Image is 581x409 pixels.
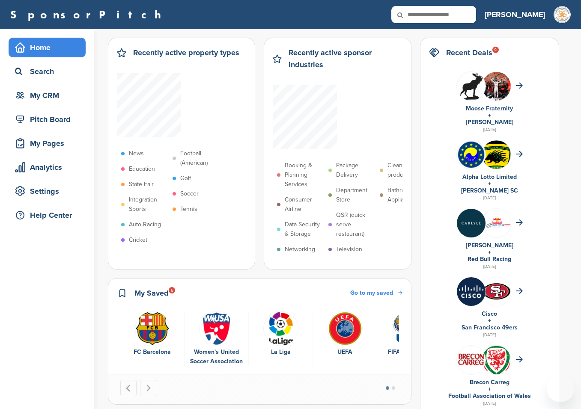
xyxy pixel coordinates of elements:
p: Integration - Sports [129,195,168,214]
p: News [129,149,144,158]
a: Home [9,38,86,57]
img: Eowf0nlc 400x400 [457,209,486,237]
img: Open uri20141112 64162 1u1wdc2?1415807797 [392,311,427,346]
div: [DATE] [429,263,550,270]
div: FC Barcelona [125,347,180,357]
a: + [488,249,491,256]
a: [PERSON_NAME] [466,119,513,126]
img: Phzb2w6l 400x400 [457,140,486,169]
a: + [488,180,491,187]
img: Open uri20141112 64162 1bm8l1z?1415810374 [328,311,363,346]
p: Networking [285,245,315,254]
p: Consumer Airline [285,195,324,214]
div: 4 of 6 [313,311,377,367]
p: State Fair [129,180,154,189]
div: [DATE] [429,400,550,407]
a: My Pages [9,133,86,153]
iframe: Button to launch messaging window [547,375,574,402]
h3: [PERSON_NAME] [485,9,545,21]
a: Help Center [9,205,86,225]
a: Analytics [9,157,86,177]
a: Brecon Carreg [470,379,509,386]
button: Next slide [140,380,156,396]
img: Open uri20141112 64162 1p6hhgm?1415811497 [482,140,511,175]
img: Open uri20141112 64162 1yeofb6?1415809477 [135,311,170,346]
a: Moose Fraternity [466,105,513,112]
div: [DATE] [429,194,550,202]
div: Analytics [13,160,86,175]
img: Data?1415811735 [482,217,511,228]
div: 1 of 6 [120,311,185,367]
img: Jmyca1yn 400x400 [457,277,486,306]
a: Open uri20141112 64162 1kf5xnn?1415811716 Women's United Soccer Association [189,311,244,367]
img: Laliga logo [263,311,298,346]
p: Booking & Planning Services [285,161,324,189]
a: Open uri20141112 64162 1yeofb6?1415809477 FC Barcelona [125,311,180,357]
a: Settings [9,181,86,201]
a: + [488,112,491,119]
div: FIFA World Cup [381,347,437,357]
p: Auto Racing [129,220,161,229]
span: Go to my saved [350,289,393,296]
div: Home [13,40,86,55]
div: Settings [13,184,86,199]
a: Red Bull Racing [468,255,511,263]
img: 170px football association of wales logo.svg [482,346,511,379]
img: Fvoowbej 400x400 [457,346,486,374]
p: Data Security & Storage [285,220,324,239]
p: Television [336,245,362,254]
a: Pitch Board [9,110,86,129]
a: Laliga logo La Liga [253,311,308,357]
h2: Recently active sponsor industries [289,47,402,71]
a: [PERSON_NAME] [485,5,545,24]
a: Go to my saved [350,288,402,298]
div: La Liga [253,347,308,357]
a: + [488,317,491,324]
button: Go to page 1 [386,386,389,390]
div: 9 [492,47,499,53]
ul: Select a slide to show [378,385,402,391]
p: Cricket [129,235,147,245]
h2: Recently active property types [133,47,239,59]
a: + [488,385,491,393]
div: Pitch Board [13,112,86,127]
a: SponsorPitch [10,9,167,20]
img: Iaesdp logo [554,6,571,23]
a: [PERSON_NAME] SC [461,187,518,194]
div: [DATE] [429,331,550,339]
p: Golf [180,174,191,183]
div: Search [13,64,86,79]
p: Package Delivery [336,161,375,180]
p: Department Store [336,186,375,204]
div: Women's United Soccer Association [189,347,244,366]
a: Alpha Lotto Limited [462,173,517,181]
div: My CRM [13,88,86,103]
img: 3bs1dc4c 400x400 [482,72,511,101]
a: Football Association of Wales [448,392,531,400]
a: [PERSON_NAME] [466,242,513,249]
div: 5 of 6 [377,311,441,367]
div: My Pages [13,136,86,151]
a: Open uri20141112 64162 1bm8l1z?1415810374 UEFA [317,311,372,357]
p: Soccer [180,189,199,199]
div: 3 of 6 [249,311,313,367]
a: San Francisco 49ers [462,324,518,331]
img: Data?1415805694 [482,283,511,300]
div: UEFA [317,347,372,357]
button: Go to page 2 [392,386,395,390]
h2: My Saved [134,287,169,299]
img: Open uri20141112 64162 1kf5xnn?1415811716 [199,311,234,346]
p: Tennis [180,204,197,214]
img: Hjwwegho 400x400 [457,72,486,101]
p: Cleaning products [387,161,427,180]
p: Bathroom Appliances [387,186,427,204]
div: 6 [169,287,175,293]
p: QSR (quick serve restaurant) [336,210,375,239]
a: My CRM [9,86,86,105]
div: [DATE] [429,126,550,133]
p: Football (American) [180,149,220,168]
a: Search [9,62,86,81]
div: Help Center [13,207,86,223]
div: 2 of 6 [185,311,249,367]
h2: Recent Deals [446,47,492,59]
